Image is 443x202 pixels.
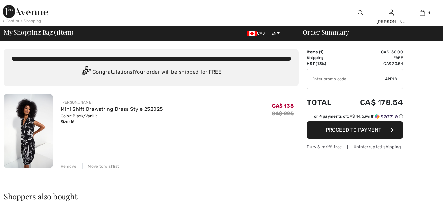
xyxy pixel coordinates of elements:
[420,9,425,17] img: My Bag
[314,113,403,119] div: or 4 payments of with
[376,18,407,25] div: [PERSON_NAME]
[3,5,48,18] img: 1ère Avenue
[375,113,398,119] img: Sezzle
[4,94,53,168] img: Mini Shift Drawstring Dress Style 252025
[307,55,342,61] td: Shipping
[320,50,322,54] span: 1
[307,113,403,121] div: or 4 payments ofCA$ 44.63withSezzle Click to learn more about Sezzle
[326,127,381,133] span: Proceed to Payment
[247,31,257,36] img: Canadian Dollar
[307,49,342,55] td: Items ( )
[82,163,119,169] div: Move to Wishlist
[307,69,385,89] input: Promo code
[61,113,163,125] div: Color: Black/Vanilla Size: 16
[407,9,438,17] a: 1
[61,106,163,112] a: Mini Shift Drawstring Dress Style 252025
[389,9,394,17] img: My Info
[295,29,439,35] div: Order Summary
[272,103,294,109] span: CA$ 135
[428,10,430,16] span: 1
[272,110,294,117] s: CA$ 225
[272,31,280,36] span: EN
[56,27,58,36] span: 1
[4,29,73,35] span: My Shopping Bag ( Item)
[358,9,363,17] img: search the website
[307,92,342,113] td: Total
[385,76,398,82] span: Apply
[3,18,41,24] div: < Continue Shopping
[61,163,76,169] div: Remove
[247,31,268,36] span: CAD
[4,192,299,200] h2: Shoppers also bought
[342,49,403,55] td: CA$ 158.00
[347,114,366,119] span: CA$ 44.63
[12,66,291,79] div: Congratulations! Your order will be shipped for FREE!
[307,121,403,139] button: Proceed to Payment
[342,61,403,66] td: CA$ 20.54
[342,92,403,113] td: CA$ 178.54
[389,10,394,16] a: Sign In
[79,66,92,79] img: Congratulation2.svg
[61,100,163,105] div: [PERSON_NAME]
[307,144,403,150] div: Duty & tariff-free | Uninterrupted shipping
[342,55,403,61] td: Free
[307,61,342,66] td: HST (13%)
